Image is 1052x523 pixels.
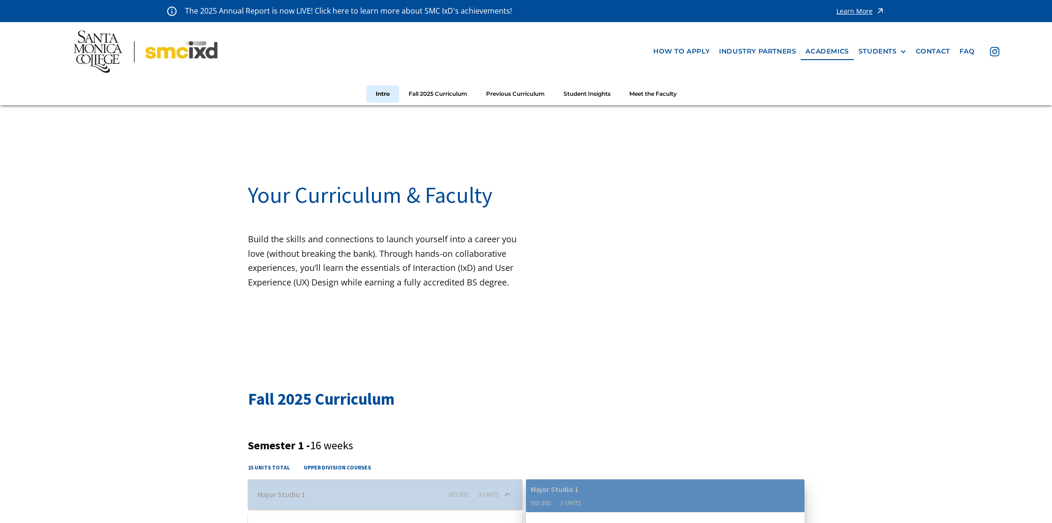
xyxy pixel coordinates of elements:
[248,439,804,453] h3: Semester 1 -
[310,438,353,453] span: 16 weeks
[955,43,980,60] a: faq
[477,85,554,103] a: Previous Curriculum
[304,463,371,472] h4: upper division courses
[399,85,477,103] a: Fall 2025 Curriculum
[248,388,804,411] h2: Fall 2025 Curriculum
[714,43,801,60] a: industry partners
[366,85,399,103] a: Intro
[554,85,620,103] a: Student Insights
[248,232,526,289] p: Build the skills and connections to launch yourself into a career you love (without breaking the ...
[875,5,885,17] img: icon - arrow - alert
[167,6,177,16] img: icon - information - alert
[836,8,873,15] div: Learn More
[859,47,897,55] div: STUDENTS
[248,181,492,209] span: Your Curriculum & Faculty
[649,43,714,60] a: how to apply
[859,47,906,55] div: STUDENTS
[248,463,290,472] h4: 15 units total
[836,5,885,17] a: Learn More
[74,31,217,73] img: Santa Monica College - SMC IxD logo
[620,85,686,103] a: Meet the Faculty
[801,43,853,60] a: Academics
[185,5,513,17] p: The 2025 Annual Report is now LIVE! Click here to learn more about SMC IxD's achievements!
[911,43,955,60] a: contact
[990,47,999,56] img: icon - instagram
